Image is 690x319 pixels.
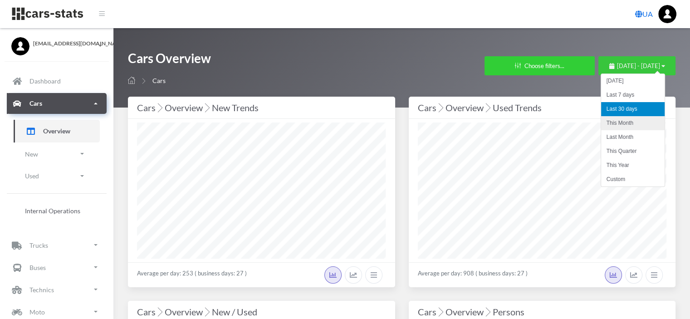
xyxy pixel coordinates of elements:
div: Cars Overview New Trends [137,100,386,115]
div: Cars Overview New / Used [137,304,386,319]
div: Average per day: 253 ( business days: 27 ) [128,262,395,287]
a: Internal Operations [14,201,100,220]
li: This Quarter [601,144,665,158]
p: Moto [29,306,45,318]
img: ... [658,5,676,23]
li: [DATE] [601,74,665,88]
a: Overview [14,120,100,142]
p: Used [25,170,39,182]
a: Used [14,166,100,186]
p: Cars [29,98,42,109]
li: Last Month [601,130,665,144]
a: Buses [7,257,107,278]
p: Buses [29,262,46,273]
li: Last 30 days [601,102,665,116]
div: Cars Overview Used Trends [418,100,667,115]
span: [EMAIL_ADDRESS][DOMAIN_NAME] [33,39,102,48]
a: Dashboard [7,71,107,92]
span: [DATE] - [DATE] [617,62,660,69]
li: Last 7 days [601,88,665,102]
p: New [25,148,38,160]
a: Technics [7,279,107,300]
div: Cars Overview Persons [418,304,667,319]
span: Overview [43,126,70,136]
button: Choose filters... [484,56,595,75]
a: UA [631,5,656,23]
a: Cars [7,93,107,114]
p: Dashboard [29,75,61,87]
p: Technics [29,284,54,295]
p: Trucks [29,240,48,251]
a: New [14,144,100,164]
h1: Cars Overview [128,50,211,71]
li: This Month [601,116,665,130]
a: Trucks [7,235,107,255]
li: This Year [601,158,665,172]
button: [DATE] - [DATE] [598,56,675,75]
img: navbar brand [11,7,84,21]
a: [EMAIL_ADDRESS][DOMAIN_NAME] [11,37,102,48]
span: Cars [152,77,166,84]
li: Custom [601,172,665,186]
div: Average per day: 908 ( business days: 27 ) [409,262,676,287]
span: Internal Operations [25,206,80,215]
